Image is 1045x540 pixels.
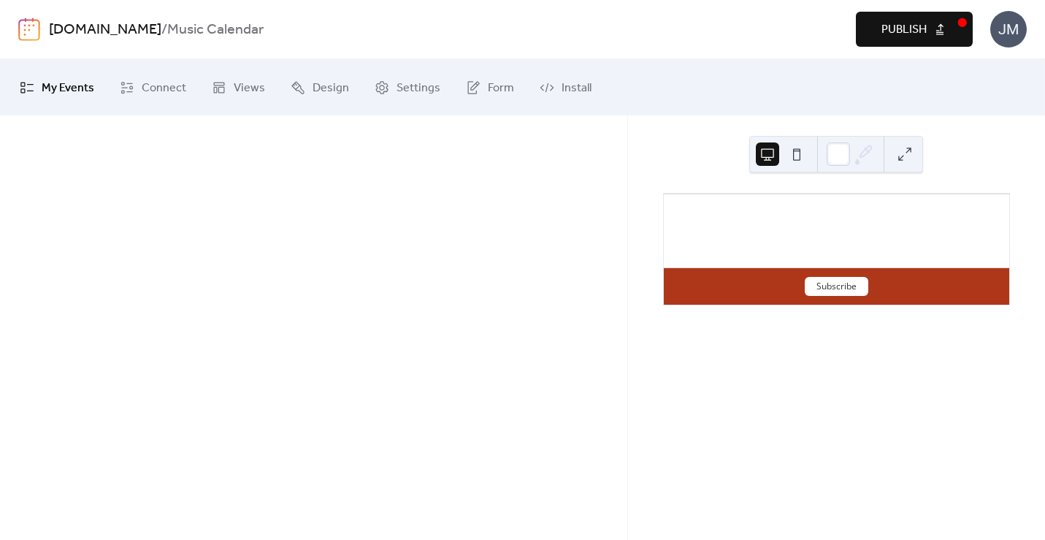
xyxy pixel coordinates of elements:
[109,65,197,110] a: Connect
[529,65,602,110] a: Install
[201,65,276,110] a: Views
[488,77,514,99] span: Form
[42,77,94,99] span: My Events
[280,65,360,110] a: Design
[364,65,451,110] a: Settings
[161,16,167,44] b: /
[167,16,264,44] b: Music Calendar
[562,77,592,99] span: Install
[805,277,868,296] button: Subscribe
[881,21,927,39] span: Publish
[9,65,105,110] a: My Events
[18,18,40,41] img: logo
[313,77,349,99] span: Design
[142,77,186,99] span: Connect
[455,65,525,110] a: Form
[234,77,265,99] span: Views
[856,12,973,47] button: Publish
[397,77,440,99] span: Settings
[49,16,161,44] a: [DOMAIN_NAME]
[990,11,1027,47] div: JM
